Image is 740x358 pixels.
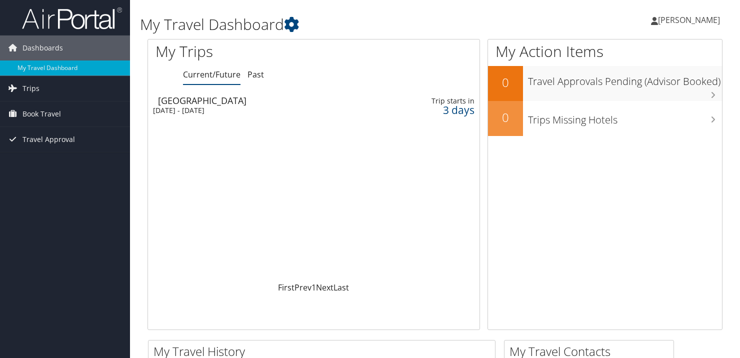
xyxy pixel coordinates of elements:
[333,282,349,293] a: Last
[22,6,122,30] img: airportal-logo.png
[488,66,722,101] a: 0Travel Approvals Pending (Advisor Booked)
[22,101,61,126] span: Book Travel
[140,14,533,35] h1: My Travel Dashboard
[316,282,333,293] a: Next
[22,35,63,60] span: Dashboards
[183,69,240,80] a: Current/Future
[311,282,316,293] a: 1
[658,14,720,25] span: [PERSON_NAME]
[153,106,363,115] div: [DATE] - [DATE]
[278,282,294,293] a: First
[402,96,474,105] div: Trip starts in
[402,105,474,114] div: 3 days
[488,74,523,91] h2: 0
[155,41,334,62] h1: My Trips
[528,69,722,88] h3: Travel Approvals Pending (Advisor Booked)
[488,109,523,126] h2: 0
[528,108,722,127] h3: Trips Missing Hotels
[158,96,368,105] div: [GEOGRAPHIC_DATA]
[22,127,75,152] span: Travel Approval
[488,41,722,62] h1: My Action Items
[247,69,264,80] a: Past
[22,76,39,101] span: Trips
[294,282,311,293] a: Prev
[651,5,730,35] a: [PERSON_NAME]
[488,101,722,136] a: 0Trips Missing Hotels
